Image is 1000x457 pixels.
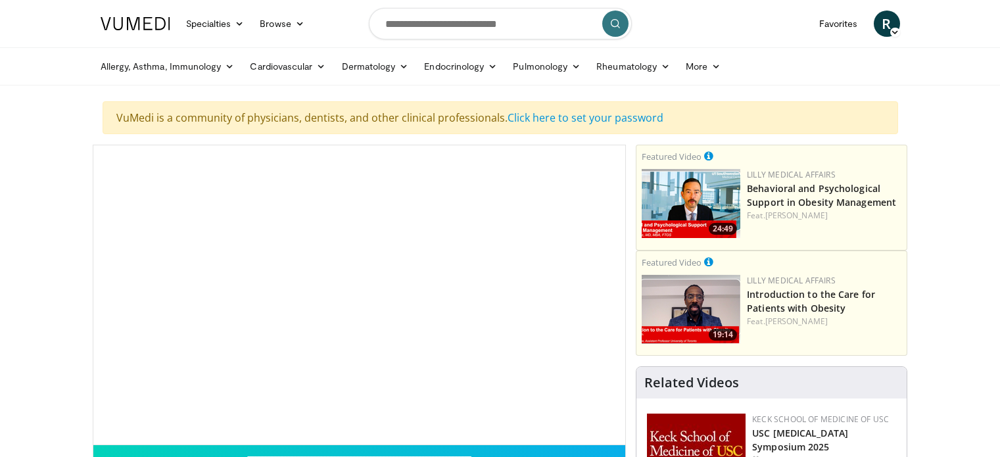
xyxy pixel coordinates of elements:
[747,169,836,180] a: Lilly Medical Affairs
[747,288,875,314] a: Introduction to the Care for Patients with Obesity
[752,427,848,453] a: USC [MEDICAL_DATA] Symposium 2025
[101,17,170,30] img: VuMedi Logo
[678,53,728,80] a: More
[642,151,702,162] small: Featured Video
[93,145,626,445] video-js: Video Player
[505,53,588,80] a: Pulmonology
[765,210,828,221] a: [PERSON_NAME]
[811,11,866,37] a: Favorites
[642,256,702,268] small: Featured Video
[747,275,836,286] a: Lilly Medical Affairs
[644,375,739,391] h4: Related Videos
[747,316,901,327] div: Feat.
[874,11,900,37] a: R
[93,53,243,80] a: Allergy, Asthma, Immunology
[747,210,901,222] div: Feat.
[508,110,663,125] a: Click here to set your password
[642,169,740,238] a: 24:49
[178,11,252,37] a: Specialties
[752,414,889,425] a: Keck School of Medicine of USC
[642,275,740,344] a: 19:14
[252,11,312,37] a: Browse
[765,316,828,327] a: [PERSON_NAME]
[709,223,737,235] span: 24:49
[709,329,737,341] span: 19:14
[642,169,740,238] img: ba3304f6-7838-4e41-9c0f-2e31ebde6754.png.150x105_q85_crop-smart_upscale.png
[642,275,740,344] img: acc2e291-ced4-4dd5-b17b-d06994da28f3.png.150x105_q85_crop-smart_upscale.png
[103,101,898,134] div: VuMedi is a community of physicians, dentists, and other clinical professionals.
[242,53,333,80] a: Cardiovascular
[588,53,678,80] a: Rheumatology
[416,53,505,80] a: Endocrinology
[747,182,896,208] a: Behavioral and Psychological Support in Obesity Management
[369,8,632,39] input: Search topics, interventions
[334,53,417,80] a: Dermatology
